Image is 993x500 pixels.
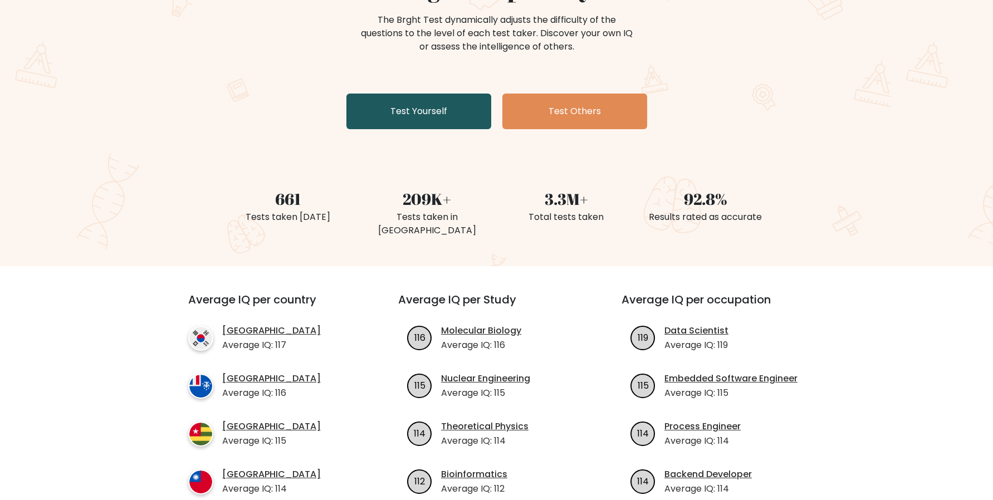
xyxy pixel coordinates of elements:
div: Tests taken in [GEOGRAPHIC_DATA] [364,210,490,237]
a: Molecular Biology [441,324,521,337]
a: [GEOGRAPHIC_DATA] [222,468,321,481]
p: Average IQ: 114 [664,482,752,496]
p: Average IQ: 114 [441,434,529,448]
a: Backend Developer [664,468,752,481]
a: Process Engineer [664,420,741,433]
a: Test Others [502,94,647,129]
div: Total tests taken [503,210,629,224]
a: [GEOGRAPHIC_DATA] [222,420,321,433]
text: 116 [414,331,425,344]
p: Average IQ: 112 [441,482,507,496]
p: Average IQ: 115 [441,386,530,400]
img: country [188,469,213,494]
text: 114 [637,427,649,439]
img: country [188,421,213,447]
p: Average IQ: 115 [222,434,321,448]
div: Results rated as accurate [643,210,769,224]
p: Average IQ: 117 [222,339,321,352]
text: 114 [414,427,425,439]
div: 661 [225,187,351,210]
div: 92.8% [643,187,769,210]
a: [GEOGRAPHIC_DATA] [222,372,321,385]
a: Embedded Software Engineer [664,372,798,385]
text: 115 [414,379,425,391]
text: 115 [638,379,649,391]
div: Tests taken [DATE] [225,210,351,224]
p: Average IQ: 119 [664,339,728,352]
div: 209K+ [364,187,490,210]
p: Average IQ: 116 [441,339,521,352]
h3: Average IQ per occupation [622,293,818,320]
p: Average IQ: 114 [222,482,321,496]
h3: Average IQ per Study [398,293,595,320]
a: Test Yourself [346,94,491,129]
p: Average IQ: 116 [222,386,321,400]
h3: Average IQ per country [188,293,358,320]
img: country [188,326,213,351]
text: 112 [414,474,425,487]
a: Data Scientist [664,324,728,337]
a: Theoretical Physics [441,420,529,433]
text: 114 [637,474,649,487]
div: 3.3M+ [503,187,629,210]
div: The Brght Test dynamically adjusts the difficulty of the questions to the level of each test take... [358,13,636,53]
p: Average IQ: 115 [664,386,798,400]
text: 119 [638,331,648,344]
a: [GEOGRAPHIC_DATA] [222,324,321,337]
a: Nuclear Engineering [441,372,530,385]
img: country [188,374,213,399]
a: Bioinformatics [441,468,507,481]
p: Average IQ: 114 [664,434,741,448]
